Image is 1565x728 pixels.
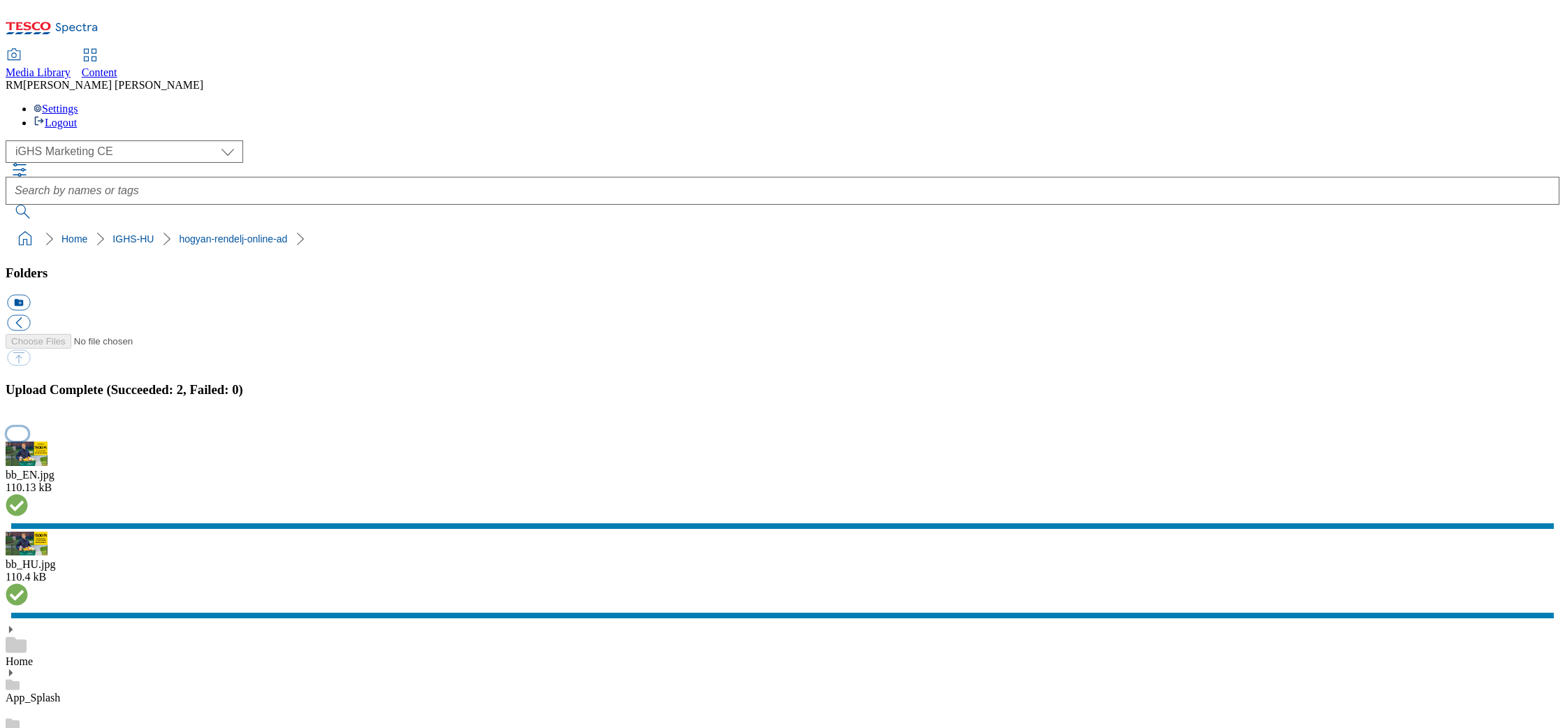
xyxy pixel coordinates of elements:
h3: Folders [6,265,1559,281]
a: hogyan-rendelj-online-ad [179,233,287,245]
span: [PERSON_NAME] [PERSON_NAME] [23,79,203,91]
a: home [14,228,36,250]
div: 110.4 kB [6,571,1559,583]
div: bb_EN.jpg [6,469,1559,481]
span: Content [82,66,117,78]
div: 110.13 kB [6,481,1559,494]
a: Home [61,233,87,245]
div: bb_HU.jpg [6,558,1559,571]
input: Search by names or tags [6,177,1559,205]
span: Media Library [6,66,71,78]
span: RM [6,79,23,91]
img: preview [6,442,48,466]
h3: Upload Complete (Succeeded: 2, Failed: 0) [6,382,1559,398]
img: preview [6,532,48,556]
a: Logout [34,117,77,129]
a: App_Splash [6,692,60,704]
a: Settings [34,103,78,115]
a: Content [82,50,117,79]
nav: breadcrumb [6,226,1559,252]
a: Home [6,655,33,667]
a: Media Library [6,50,71,79]
a: IGHS-HU [112,233,154,245]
